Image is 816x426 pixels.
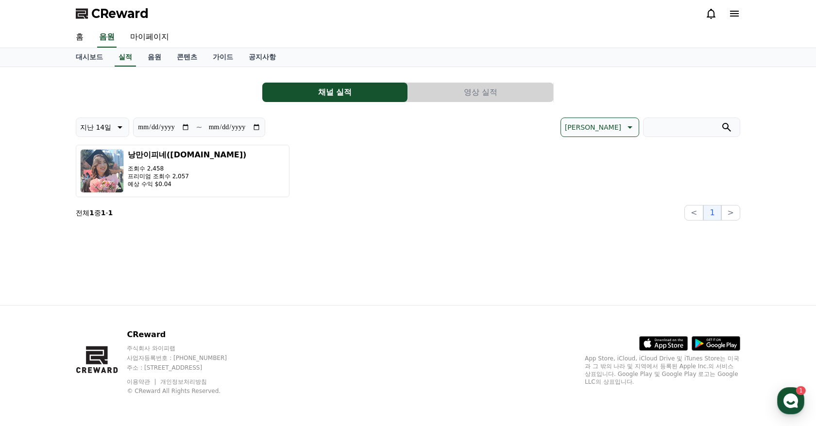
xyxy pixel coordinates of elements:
button: [PERSON_NAME] [561,118,639,137]
a: 대시보드 [68,48,111,67]
a: 음원 [140,48,169,67]
span: 대화 [89,323,101,331]
span: 설정 [150,323,162,330]
a: 이용약관 [127,378,157,385]
a: 설정 [125,308,187,332]
p: 사업자등록번호 : [PHONE_NUMBER] [127,354,245,362]
p: 조회수 2,458 [128,165,246,172]
button: 지난 14일 [76,118,129,137]
a: 개인정보처리방침 [160,378,207,385]
span: 홈 [31,323,36,330]
a: 영상 실적 [408,83,554,102]
button: 영상 실적 [408,83,553,102]
strong: 1 [101,209,106,217]
p: 주소 : [STREET_ADDRESS] [127,364,245,372]
a: 실적 [115,48,136,67]
h3: 낭만이피네([DOMAIN_NAME]) [128,149,246,161]
p: 프리미엄 조회수 2,057 [128,172,246,180]
p: CReward [127,329,245,341]
button: 1 [703,205,721,221]
a: 1대화 [64,308,125,332]
a: 가이드 [205,48,241,67]
span: CReward [91,6,149,21]
p: [PERSON_NAME] [565,120,621,134]
p: © CReward All Rights Reserved. [127,387,245,395]
a: 콘텐츠 [169,48,205,67]
button: > [721,205,740,221]
p: 전체 중 - [76,208,113,218]
p: App Store, iCloud, iCloud Drive 및 iTunes Store는 미국과 그 밖의 나라 및 지역에서 등록된 Apple Inc.의 서비스 상표입니다. Goo... [585,355,740,386]
a: 공지사항 [241,48,284,67]
a: 홈 [68,27,91,48]
p: 지난 14일 [80,120,111,134]
button: 채널 실적 [262,83,408,102]
button: < [684,205,703,221]
img: 낭만이피네(P.ne) [80,149,124,193]
a: CReward [76,6,149,21]
p: ~ [196,121,202,133]
button: 낭만이피네([DOMAIN_NAME]) 조회수 2,458 프리미엄 조회수 2,057 예상 수익 $0.04 [76,145,289,197]
a: 음원 [97,27,117,48]
p: 예상 수익 $0.04 [128,180,246,188]
a: 홈 [3,308,64,332]
a: 마이페이지 [122,27,177,48]
strong: 1 [89,209,94,217]
strong: 1 [108,209,113,217]
p: 주식회사 와이피랩 [127,344,245,352]
span: 1 [99,307,102,315]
